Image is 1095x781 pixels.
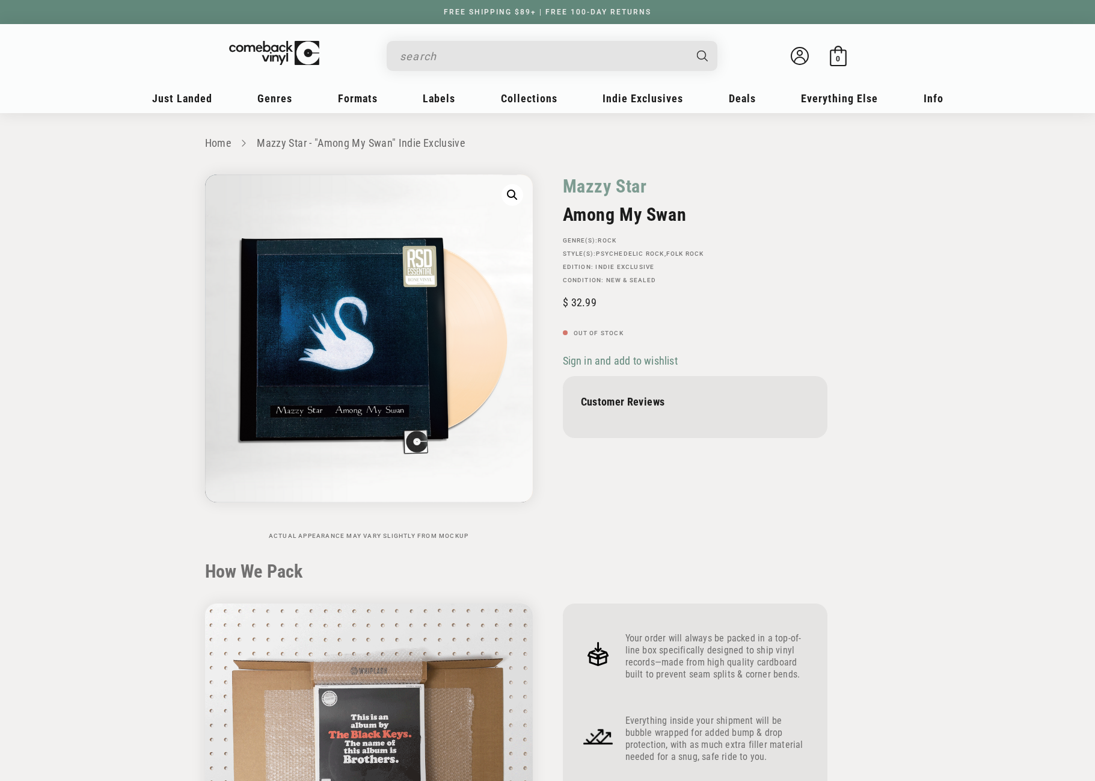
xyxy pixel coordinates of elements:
span: Everything Else [801,92,878,105]
p: Condition: New & Sealed [563,277,827,284]
nav: breadcrumbs [205,135,891,152]
span: 0 [836,54,840,63]
button: Sign in and add to wishlist [563,354,681,368]
span: Info [924,92,943,105]
a: Home [205,137,231,149]
span: Formats [338,92,378,105]
p: Your order will always be packed in a top-of-line box specifically designed to ship vinyl records... [625,632,809,681]
span: Indie Exclusives [603,92,683,105]
p: Everything inside your shipment will be bubble wrapped for added bump & drop protection, with as ... [625,715,809,763]
a: Folk Rock [666,250,704,257]
h2: How We Pack [205,561,891,582]
img: Frame_4.png [581,637,616,671]
p: Out of stock [563,330,827,337]
div: Search [387,41,717,71]
p: Edition: [563,264,827,271]
a: FREE SHIPPING $89+ | FREE 100-DAY RETURNS [432,8,663,16]
p: GENRE(S): [563,237,827,244]
p: STYLE(S): , [563,250,827,258]
span: Genres [257,92,292,105]
a: Mazzy Star - "Among My Swan" Indie Exclusive [257,137,465,149]
a: Mazzy Star [563,174,647,198]
span: Just Landed [152,92,212,105]
span: Sign in and add to wishlist [563,354,678,367]
img: Frame_4_1.png [581,719,616,754]
button: Search [686,41,719,71]
media-gallery: Gallery Viewer [205,174,533,540]
h2: Among My Swan [563,204,827,225]
a: Rock [598,237,616,244]
span: Labels [423,92,455,105]
input: search [400,44,685,69]
a: Indie Exclusive [595,264,654,270]
p: Actual appearance may vary slightly from mockup [205,532,533,540]
span: $ [563,296,568,309]
span: Collections [501,92,557,105]
a: Psychedelic Rock [596,250,664,257]
span: 32.99 [563,296,597,309]
span: Deals [729,92,756,105]
p: Customer Reviews [581,395,809,408]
